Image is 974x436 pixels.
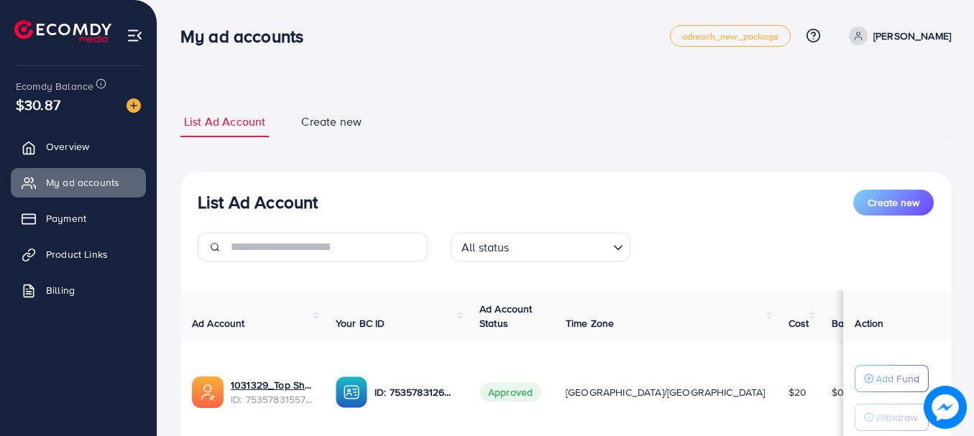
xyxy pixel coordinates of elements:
span: Create new [868,195,919,210]
a: Payment [11,204,146,233]
img: logo [14,20,111,42]
span: ID: 7535783155786301457 [231,392,313,407]
span: $30.87 [16,94,60,115]
h3: My ad accounts [180,26,315,47]
span: Ad Account [192,316,245,330]
span: Product Links [46,247,108,261]
span: Action [855,316,883,330]
span: adreach_new_package [682,32,778,41]
p: Add Fund [876,370,919,387]
button: Create new [853,190,934,215]
span: Payment [46,211,86,226]
span: All status [459,237,513,258]
h3: List Ad Account [198,192,318,213]
a: adreach_new_package [670,25,791,47]
span: [GEOGRAPHIC_DATA]/[GEOGRAPHIC_DATA] [566,385,766,399]
a: Overview [11,132,146,161]
a: Product Links [11,240,146,269]
span: Cost [789,316,809,330]
span: Ecomdy Balance [16,79,93,93]
span: Balance [832,316,870,330]
span: Approved [479,383,541,402]
button: Add Fund [855,365,929,392]
span: Billing [46,283,75,297]
a: 1031329_Top Shop Express_1754561295806 [231,378,313,392]
img: ic-ads-acc.e4c84228.svg [192,376,224,408]
p: Withdraw [876,409,917,426]
div: <span class='underline'>1031329_Top Shop Express_1754561295806</span></br>7535783155786301457 [231,378,313,407]
button: Withdraw [855,404,929,431]
span: Your BC ID [336,316,385,330]
span: Time Zone [566,316,614,330]
span: Ad Account Status [479,302,533,330]
p: ID: 7535783126459760656 [375,384,456,401]
span: $0 [832,385,844,399]
div: Search for option [451,233,630,261]
span: Create new [301,113,362,130]
p: [PERSON_NAME] [873,27,951,45]
span: Overview [46,139,89,154]
img: menu [127,27,143,44]
a: [PERSON_NAME] [843,27,951,45]
img: image [928,390,962,425]
span: $20 [789,385,807,399]
img: image [127,98,141,113]
img: ic-ba-acc.ded83a64.svg [336,376,367,408]
input: Search for option [514,234,607,258]
span: My ad accounts [46,175,119,190]
span: List Ad Account [184,113,265,130]
a: Billing [11,276,146,305]
a: My ad accounts [11,168,146,197]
